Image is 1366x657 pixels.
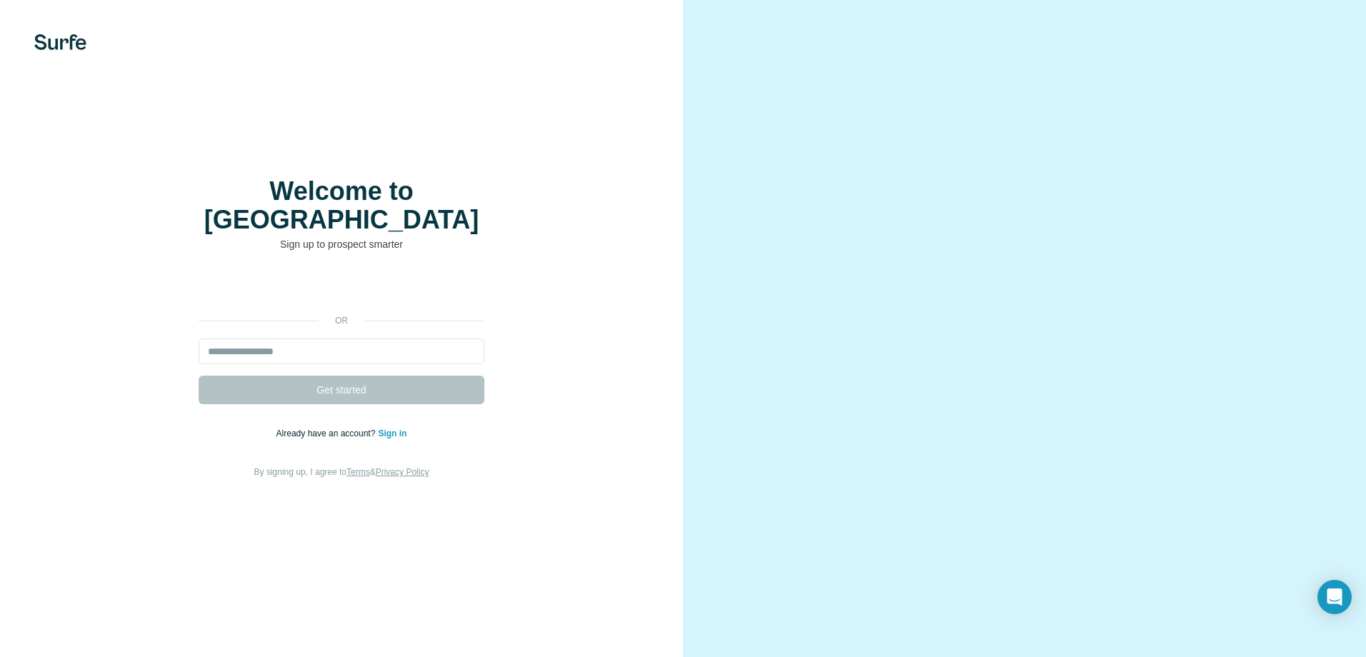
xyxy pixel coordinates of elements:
[319,314,364,327] p: or
[378,428,407,438] a: Sign in
[34,34,86,50] img: Surfe's logo
[276,428,379,438] span: Already have an account?
[191,273,492,304] iframe: Sign in with Google Button
[199,237,484,251] p: Sign up to prospect smarter
[254,467,429,477] span: By signing up, I agree to &
[1072,14,1352,161] iframe: Sign in with Google Dialog
[199,177,484,234] h1: Welcome to [GEOGRAPHIC_DATA]
[347,467,370,477] a: Terms
[376,467,429,477] a: Privacy Policy
[1317,580,1352,614] div: Open Intercom Messenger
